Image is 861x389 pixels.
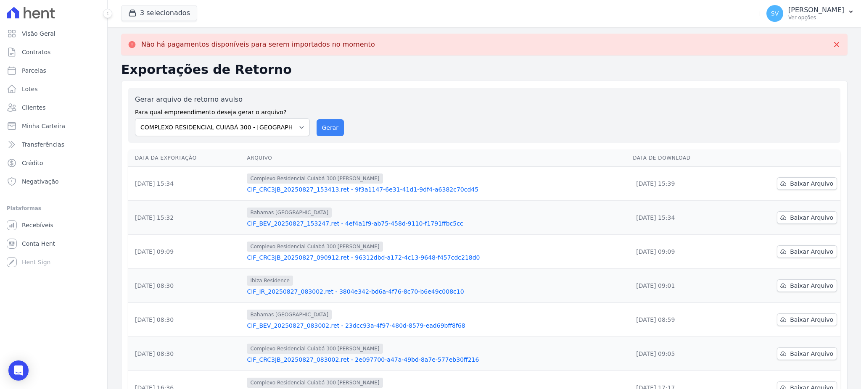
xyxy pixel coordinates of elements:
span: Baixar Arquivo [790,315,833,324]
a: Baixar Arquivo [777,313,837,326]
td: [DATE] 08:30 [128,269,243,303]
a: Parcelas [3,62,104,79]
td: [DATE] 08:30 [128,337,243,371]
span: Complexo Residencial Cuiabá 300 [PERSON_NAME] [247,344,383,354]
span: Minha Carteira [22,122,65,130]
a: Baixar Arquivo [777,279,837,292]
a: CIF_CRC3JB_20250827_090912.ret - 96312dbd-a172-4c13-9648-f457cdc218d0 [247,253,626,262]
a: Minha Carteira [3,118,104,134]
span: Transferências [22,140,64,149]
td: [DATE] 15:32 [128,201,243,235]
td: [DATE] 08:30 [128,303,243,337]
button: 3 selecionados [121,5,197,21]
span: Recebíveis [22,221,53,229]
span: Lotes [22,85,38,93]
span: Baixar Arquivo [790,281,833,290]
a: Lotes [3,81,104,97]
label: Para qual empreendimento deseja gerar o arquivo? [135,105,310,117]
td: [DATE] 09:01 [629,269,733,303]
span: SV [771,11,779,16]
th: Arquivo [243,150,629,167]
span: Baixar Arquivo [790,179,833,188]
a: Transferências [3,136,104,153]
a: CIF_BEV_20250827_083002.ret - 23dcc93a-4f97-480d-8579-ead69bff8f68 [247,321,626,330]
a: CIF_IR_20250827_083002.ret - 3804e342-bd6a-4f76-8c70-b6e49c008c10 [247,287,626,296]
span: Negativação [22,177,59,186]
a: Contratos [3,44,104,60]
td: [DATE] 15:39 [629,167,733,201]
span: Parcelas [22,66,46,75]
a: Baixar Arquivo [777,347,837,360]
td: [DATE] 08:59 [629,303,733,337]
p: Não há pagamentos disponíveis para serem importados no momento [141,40,375,49]
label: Gerar arquivo de retorno avulso [135,95,310,105]
div: Open Intercom Messenger [8,360,29,381]
a: Clientes [3,99,104,116]
p: [PERSON_NAME] [788,6,844,14]
th: Data de Download [629,150,733,167]
a: Negativação [3,173,104,190]
span: Complexo Residencial Cuiabá 300 [PERSON_NAME] [247,378,383,388]
span: Bahamas [GEOGRAPHIC_DATA] [247,310,332,320]
td: [DATE] 09:09 [128,235,243,269]
a: Baixar Arquivo [777,245,837,258]
span: Clientes [22,103,45,112]
span: Ibiza Residence [247,276,293,286]
a: CIF_BEV_20250827_153247.ret - 4ef4a1f9-ab75-458d-9110-f1791ffbc5cc [247,219,626,228]
span: Bahamas [GEOGRAPHIC_DATA] [247,208,332,218]
td: [DATE] 15:34 [128,167,243,201]
button: Gerar [317,119,344,136]
a: Crédito [3,155,104,171]
td: [DATE] 09:05 [629,337,733,371]
a: Conta Hent [3,235,104,252]
p: Ver opções [788,14,844,21]
span: Visão Geral [22,29,55,38]
span: Contratos [22,48,50,56]
td: [DATE] 15:34 [629,201,733,235]
span: Crédito [22,159,43,167]
span: Baixar Arquivo [790,213,833,222]
span: Conta Hent [22,239,55,248]
button: SV [PERSON_NAME] Ver opções [760,2,861,25]
span: Baixar Arquivo [790,350,833,358]
td: [DATE] 09:09 [629,235,733,269]
a: Baixar Arquivo [777,177,837,190]
th: Data da Exportação [128,150,243,167]
span: Baixar Arquivo [790,247,833,256]
a: Recebíveis [3,217,104,234]
a: Visão Geral [3,25,104,42]
a: Baixar Arquivo [777,211,837,224]
h2: Exportações de Retorno [121,62,848,77]
div: Plataformas [7,203,100,213]
a: CIF_CRC3JB_20250827_083002.ret - 2e097700-a47a-49bd-8a7e-577eb30ff216 [247,355,626,364]
span: Complexo Residencial Cuiabá 300 [PERSON_NAME] [247,242,383,252]
a: CIF_CRC3JB_20250827_153413.ret - 9f3a1147-6e31-41d1-9df4-a6382c70cd45 [247,185,626,194]
span: Complexo Residencial Cuiabá 300 [PERSON_NAME] [247,173,383,184]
